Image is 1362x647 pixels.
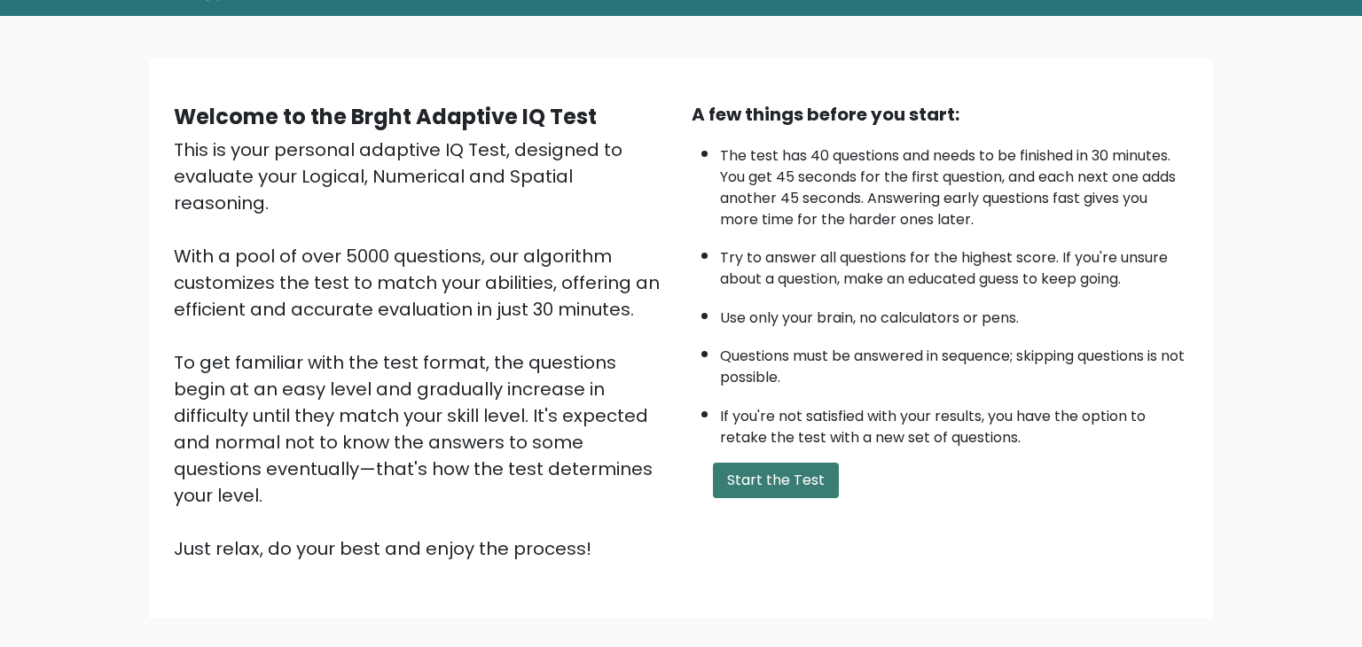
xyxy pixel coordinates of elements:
[174,102,597,131] b: Welcome to the Brght Adaptive IQ Test
[174,136,670,562] div: This is your personal adaptive IQ Test, designed to evaluate your Logical, Numerical and Spatial ...
[720,136,1188,230] li: The test has 40 questions and needs to be finished in 30 minutes. You get 45 seconds for the firs...
[692,101,1188,128] div: A few things before you start:
[720,397,1188,448] li: If you're not satisfied with your results, you have the option to retake the test with a new set ...
[720,238,1188,290] li: Try to answer all questions for the highest score. If you're unsure about a question, make an edu...
[720,299,1188,329] li: Use only your brain, no calculators or pens.
[713,463,839,498] button: Start the Test
[720,337,1188,388] li: Questions must be answered in sequence; skipping questions is not possible.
